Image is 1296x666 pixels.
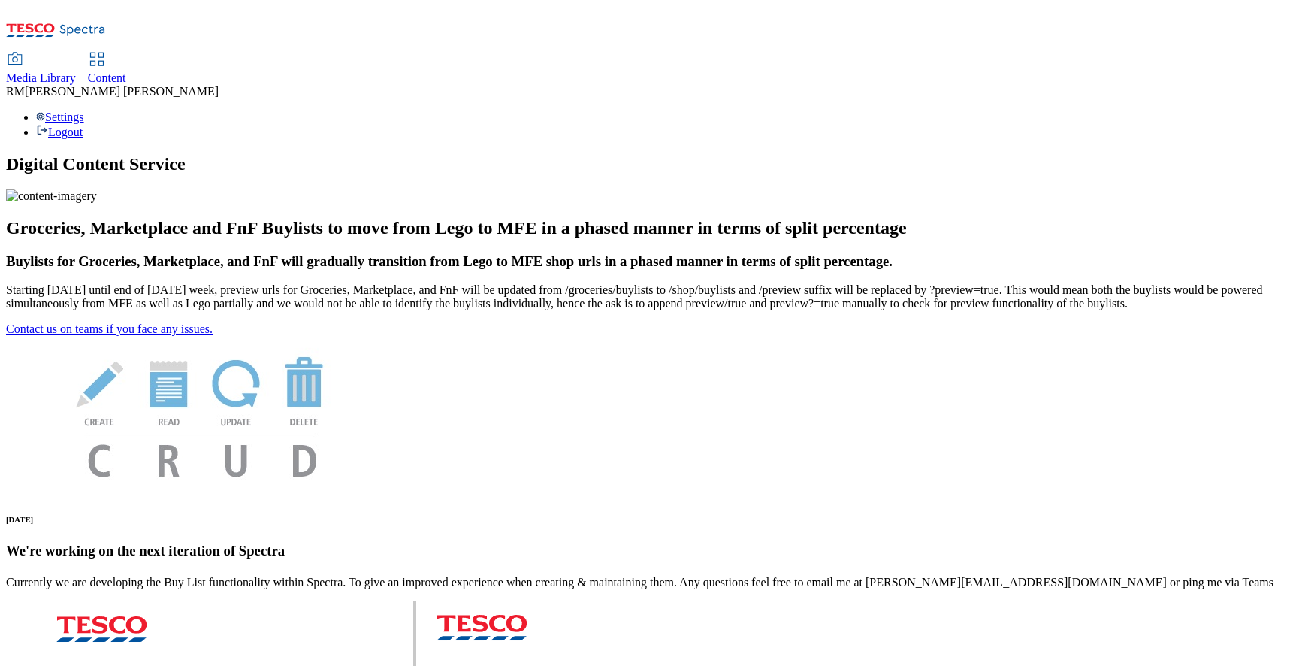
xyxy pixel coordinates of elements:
[36,126,83,138] a: Logout
[88,53,126,85] a: Content
[6,53,76,85] a: Media Library
[6,189,97,203] img: content-imagery
[25,85,219,98] span: [PERSON_NAME] [PERSON_NAME]
[6,253,1290,270] h3: Buylists for Groceries, Marketplace, and FnF will gradually transition from Lego to MFE shop urls...
[6,543,1290,559] h3: We're working on the next iteration of Spectra
[6,71,76,84] span: Media Library
[36,110,84,123] a: Settings
[6,154,1290,174] h1: Digital Content Service
[6,322,213,335] a: Contact us on teams if you face any issues.
[6,515,1290,524] h6: [DATE]
[6,576,1290,589] p: Currently we are developing the Buy List functionality within Spectra. To give an improved experi...
[88,71,126,84] span: Content
[6,336,397,493] img: News Image
[6,85,25,98] span: RM
[6,283,1290,310] p: Starting [DATE] until end of [DATE] week, preview urls for Groceries, Marketplace, and FnF will b...
[6,218,1290,238] h2: Groceries, Marketplace and FnF Buylists to move from Lego to MFE in a phased manner in terms of s...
